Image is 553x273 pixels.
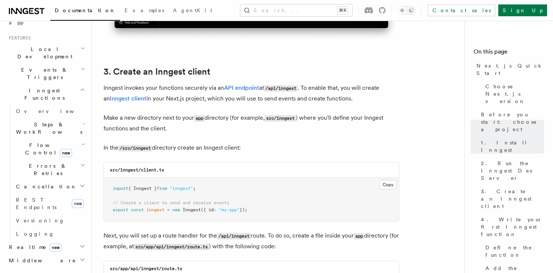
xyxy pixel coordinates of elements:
[104,143,399,153] p: In the directory create an Inngest client:
[6,84,87,105] button: Inngest Functions
[13,180,87,193] button: Cancellation
[13,105,87,118] a: Overview
[6,254,87,267] button: Middleware
[214,207,216,212] span: :
[16,197,57,210] span: REST Endpoints
[6,243,62,251] span: Realtime
[201,207,214,212] span: ({ id
[265,115,296,122] code: src/inngest
[6,105,87,240] div: Inngest Functions
[104,231,399,252] p: Next, you will set up a route handler for the route. To do so, create a file inside your director...
[498,4,547,16] a: Sign Up
[337,7,348,14] kbd: ⌘K
[169,2,217,20] a: AgentKit
[167,207,170,212] span: =
[113,186,128,191] span: import
[474,59,544,80] a: Next.js Quick Start
[104,113,399,134] p: Make a new directory next to your directory (for example, ) where you'll define your Inngest func...
[6,45,81,60] span: Local Development
[104,66,210,77] a: 3. Create an Inngest client
[110,266,182,271] code: src/app/api/inngest/route.ts
[170,186,193,191] span: "inngest"
[354,233,364,239] code: app
[104,83,399,104] p: Inngest invokes your functions securely via an at . To enable that, you will create an in your Ne...
[13,183,77,190] span: Cancellation
[13,193,87,214] a: REST Endpointsnew
[113,207,128,212] span: export
[6,63,87,84] button: Events & Triggers
[60,149,72,157] span: new
[183,207,201,212] span: Inngest
[240,207,247,212] span: });
[478,213,544,241] a: 4. Write your first Inngest function
[173,7,212,13] span: AgentKit
[224,84,259,91] a: API endpoint
[217,233,251,239] code: /api/inngest
[6,66,81,81] span: Events & Triggers
[481,188,544,210] span: 3. Create an Inngest client
[110,167,164,173] code: src/inngest/client.ts
[6,257,76,264] span: Middleware
[55,7,116,13] span: Documentation
[485,244,544,259] span: Define the function
[240,4,352,16] button: Search...⌘K
[194,115,204,122] code: app
[6,35,31,41] span: Features
[428,4,495,16] a: Contact sales
[13,141,81,156] span: Flow Control
[6,42,87,63] button: Local Development
[482,80,544,108] a: Choose Next.js version
[474,47,544,59] h4: On this page
[50,2,120,21] a: Documentation
[134,244,209,250] code: src/app/api/inngest/route.ts
[120,2,169,20] a: Examples
[13,159,87,180] button: Errors & Retries
[131,207,144,212] span: const
[193,186,196,191] span: ;
[478,185,544,213] a: 3. Create an Inngest client
[478,157,544,185] a: 2. Run the Inngest Dev Server
[110,95,146,102] a: Inngest client
[481,160,544,182] span: 2. Run the Inngest Dev Server
[13,121,82,136] span: Steps & Workflows
[113,200,229,205] span: // Create a client to send and receive events
[172,207,180,212] span: new
[476,62,544,77] span: Next.js Quick Start
[16,231,54,237] span: Logging
[481,216,544,238] span: 4. Write your first Inngest function
[13,227,87,240] a: Logging
[219,207,240,212] span: "my-app"
[481,139,544,154] span: 1. Install Inngest
[146,207,164,212] span: inngest
[13,214,87,227] a: Versioning
[128,186,157,191] span: { Inngest }
[398,6,415,15] button: Toggle dark mode
[72,199,84,208] span: new
[16,108,92,114] span: Overview
[481,111,544,133] span: Before you start: choose a project
[264,85,298,92] code: /api/inngest
[482,241,544,262] a: Define the function
[6,87,80,102] span: Inngest Functions
[13,139,87,159] button: Flow Controlnew
[379,180,397,190] button: Copy
[16,218,65,223] span: Versioning
[13,162,80,177] span: Errors & Retries
[13,118,87,139] button: Steps & Workflows
[118,145,152,151] code: /src/inngest
[157,186,167,191] span: from
[485,83,544,105] span: Choose Next.js version
[125,7,164,13] span: Examples
[6,240,87,254] button: Realtimenew
[478,108,544,136] a: Before you start: choose a project
[478,136,544,157] a: 1. Install Inngest
[50,243,62,252] span: new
